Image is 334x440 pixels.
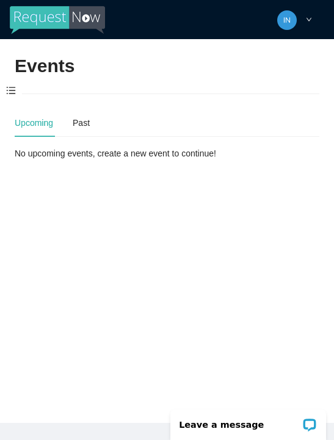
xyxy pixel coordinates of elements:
[162,402,334,440] iframe: LiveChat chat widget
[277,10,297,30] img: 5007bee7c59ef8fc6bd867d4aa71cdfc
[15,147,319,160] div: No upcoming events, create a new event to continue!
[15,116,53,130] div: Upcoming
[10,6,105,34] img: RequestNow
[306,16,312,23] span: down
[73,116,90,130] div: Past
[15,54,74,79] h2: Events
